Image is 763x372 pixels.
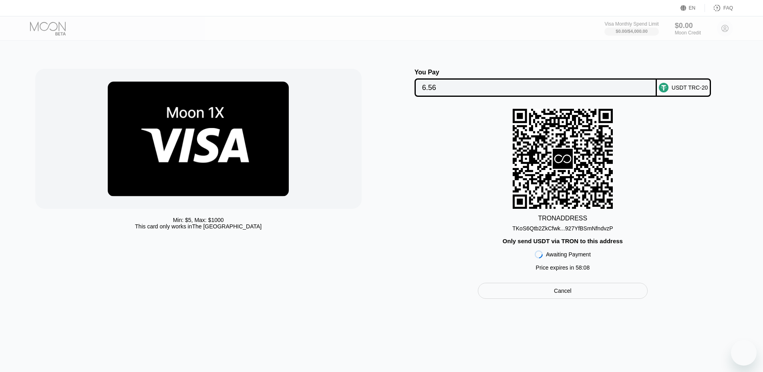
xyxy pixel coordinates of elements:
[135,223,262,230] div: This card only works in The [GEOGRAPHIC_DATA]
[604,21,658,27] div: Visa Monthly Spend Limit
[390,69,736,97] div: You PayUSDT TRC-20
[512,222,613,232] div: TKoS6Qtb2ZkCfwk...927YfBSmNfndvzP
[731,340,757,366] iframe: Button to launch messaging window
[536,264,590,271] div: Price expires in
[680,4,705,12] div: EN
[604,21,658,36] div: Visa Monthly Spend Limit$0.00/$4,000.00
[415,69,657,76] div: You Pay
[546,251,591,258] div: Awaiting Payment
[503,238,623,244] div: Only send USDT via TRON to this address
[538,215,588,222] div: TRON ADDRESS
[512,225,613,232] div: TKoS6Qtb2ZkCfwk...927YfBSmNfndvzP
[173,217,224,223] div: Min: $ 5 , Max: $ 1000
[478,283,648,299] div: Cancel
[554,287,572,294] div: Cancel
[705,4,733,12] div: FAQ
[672,84,708,91] div: USDT TRC-20
[616,29,648,34] div: $0.00 / $4,000.00
[723,5,733,11] div: FAQ
[576,264,590,271] span: 58 : 08
[689,5,696,11] div: EN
